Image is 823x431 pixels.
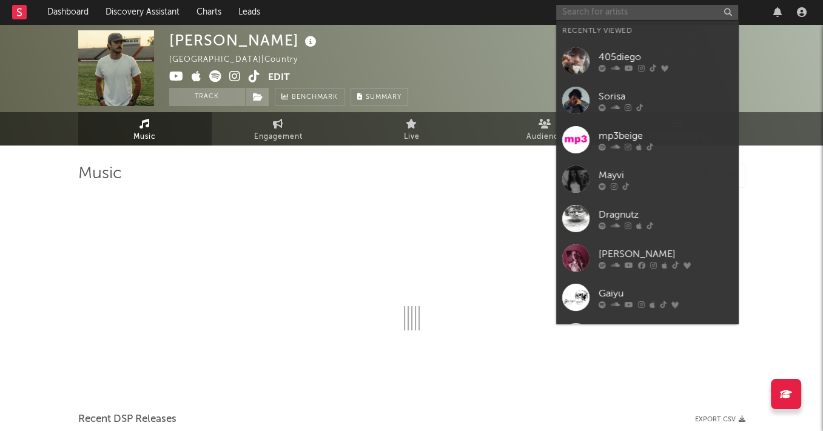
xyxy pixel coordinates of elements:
[292,90,338,105] span: Benchmark
[526,130,563,144] span: Audience
[599,129,732,143] div: mp3beige
[345,112,479,145] a: Live
[599,286,732,301] div: Gaiyu
[169,30,320,50] div: [PERSON_NAME]
[599,247,732,261] div: [PERSON_NAME]
[556,238,738,278] a: [PERSON_NAME]
[556,199,738,238] a: Dragnutz
[599,168,732,182] div: Mayvi
[366,94,401,101] span: Summary
[556,41,738,81] a: 405diego
[78,112,212,145] a: Music
[479,112,612,145] a: Audience
[556,159,738,199] a: Mayvi
[562,24,732,38] div: Recently Viewed
[254,130,303,144] span: Engagement
[169,88,245,106] button: Track
[351,88,408,106] button: Summary
[556,5,738,20] input: Search for artists
[599,50,732,64] div: 405diego
[556,317,738,356] a: [GEOGRAPHIC_DATA]
[268,70,290,85] button: Edit
[599,207,732,222] div: Dragnutz
[78,412,176,427] span: Recent DSP Releases
[695,416,745,423] button: Export CSV
[133,130,156,144] span: Music
[212,112,345,145] a: Engagement
[556,278,738,317] a: Gaiyu
[275,88,344,106] a: Benchmark
[556,120,738,159] a: mp3beige
[169,53,312,67] div: [GEOGRAPHIC_DATA] | Country
[599,89,732,104] div: Sorisa
[556,81,738,120] a: Sorisa
[404,130,420,144] span: Live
